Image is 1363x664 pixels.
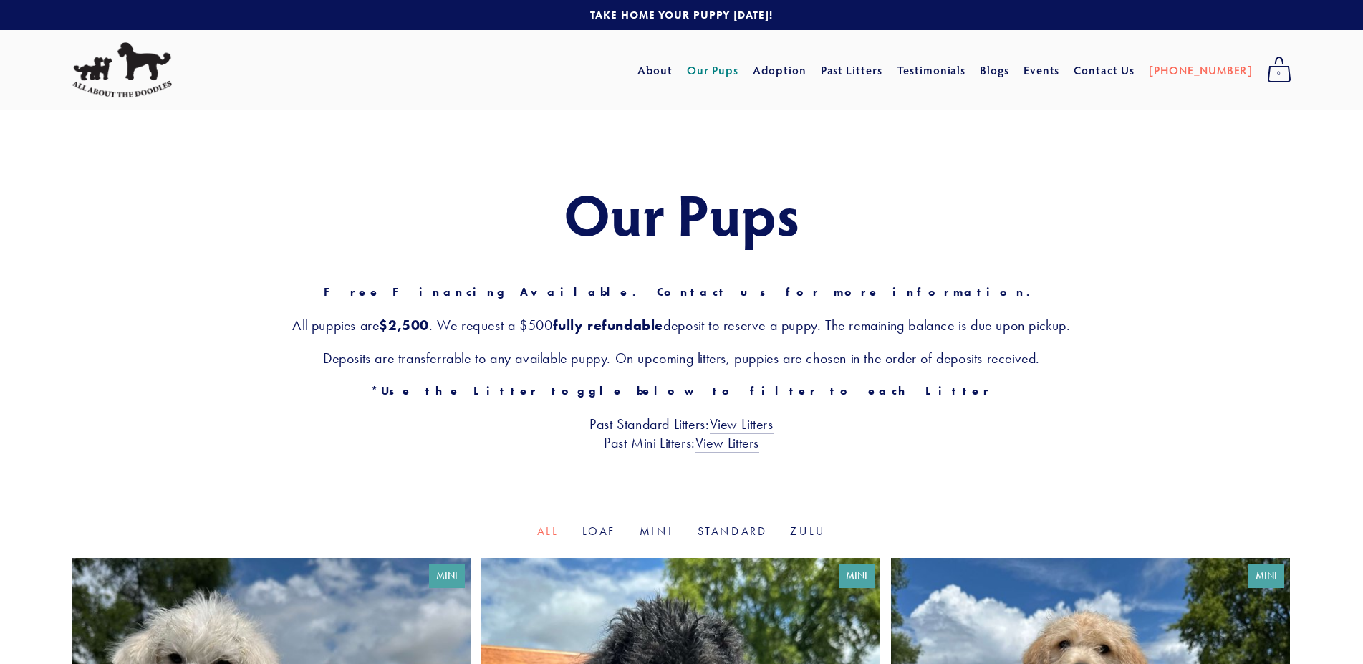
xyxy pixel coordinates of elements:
[553,317,664,334] strong: fully refundable
[687,57,739,83] a: Our Pups
[72,415,1291,452] h3: Past Standard Litters: Past Mini Litters:
[72,42,172,98] img: All About The Doodles
[710,415,774,434] a: View Litters
[753,57,806,83] a: Adoption
[72,182,1291,245] h1: Our Pups
[582,524,617,538] a: Loaf
[695,434,759,453] a: View Litters
[1149,57,1253,83] a: [PHONE_NUMBER]
[897,57,966,83] a: Testimonials
[1267,64,1291,83] span: 0
[324,285,1039,299] strong: Free Financing Available. Contact us for more information.
[537,524,559,538] a: All
[72,349,1291,367] h3: Deposits are transferrable to any available puppy. On upcoming litters, puppies are chosen in the...
[698,524,768,538] a: Standard
[821,62,883,77] a: Past Litters
[1024,57,1060,83] a: Events
[980,57,1009,83] a: Blogs
[379,317,429,334] strong: $2,500
[1074,57,1135,83] a: Contact Us
[72,316,1291,335] h3: All puppies are . We request a $500 deposit to reserve a puppy. The remaining balance is due upon...
[1260,52,1299,88] a: 0 items in cart
[790,524,826,538] a: Zulu
[637,57,673,83] a: About
[640,524,675,538] a: Mini
[371,384,992,398] strong: *Use the Litter toggle below to filter to each Litter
